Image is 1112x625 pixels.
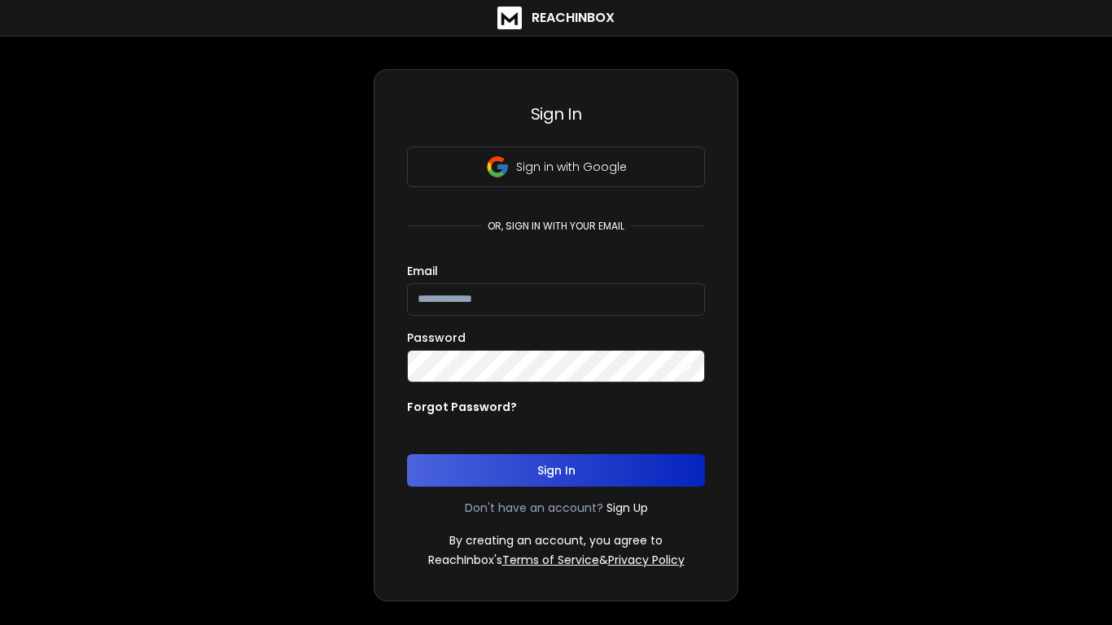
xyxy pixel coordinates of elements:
p: By creating an account, you agree to [449,532,663,549]
img: logo [497,7,522,29]
a: Sign Up [606,500,648,516]
h1: ReachInbox [532,8,615,28]
a: Terms of Service [502,552,599,568]
button: Sign in with Google [407,146,705,187]
p: Sign in with Google [516,159,627,175]
label: Password [407,332,466,343]
p: Forgot Password? [407,399,517,415]
h3: Sign In [407,103,705,125]
a: Privacy Policy [608,552,685,568]
a: ReachInbox [497,7,615,29]
label: Email [407,265,438,277]
p: ReachInbox's & [428,552,685,568]
p: or, sign in with your email [481,220,631,233]
p: Don't have an account? [465,500,603,516]
button: Sign In [407,454,705,487]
